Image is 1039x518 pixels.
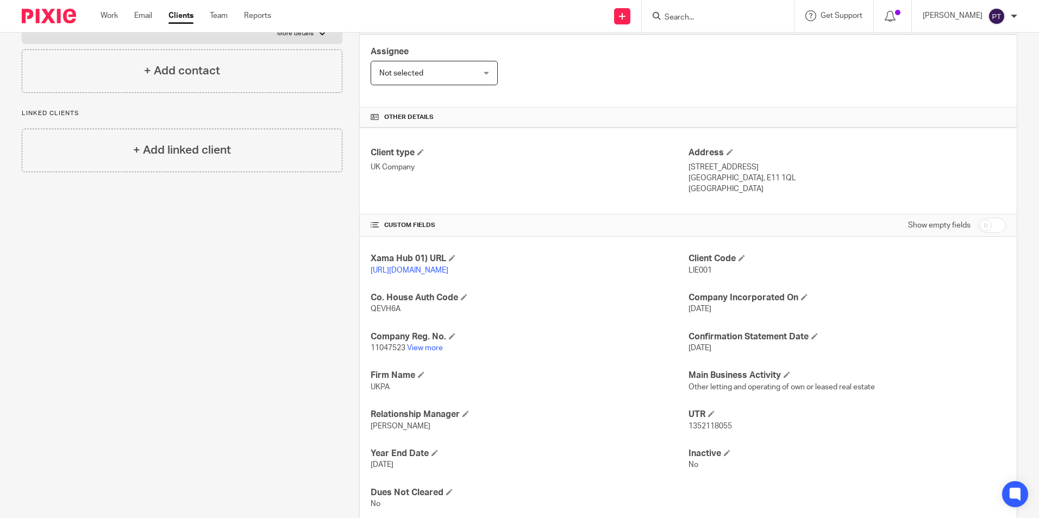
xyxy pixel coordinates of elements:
p: [GEOGRAPHIC_DATA] [689,184,1006,194]
h4: Main Business Activity [689,370,1006,381]
p: Linked clients [22,109,342,118]
a: Email [134,10,152,21]
h4: Address [689,147,1006,159]
p: [PERSON_NAME] [923,10,982,21]
h4: Firm Name [371,370,688,381]
a: Work [101,10,118,21]
h4: Co. House Auth Code [371,292,688,304]
span: LIE001 [689,267,712,274]
a: Team [210,10,228,21]
h4: Company Reg. No. [371,331,688,343]
a: Reports [244,10,271,21]
h4: Confirmation Statement Date [689,331,1006,343]
span: [DATE] [689,305,711,313]
h4: + Add contact [144,62,220,79]
span: 1352118055 [689,422,732,430]
span: [DATE] [689,344,711,352]
span: Not selected [379,70,423,77]
img: svg%3E [988,8,1005,25]
h4: Year End Date [371,448,688,459]
a: View more [407,344,443,352]
span: 11047523 [371,344,405,352]
p: More details [277,29,314,38]
h4: Xama Hub 01) URL [371,253,688,264]
img: Pixie [22,9,76,23]
p: [GEOGRAPHIC_DATA], E11 1QL [689,173,1006,184]
h4: Company Incorporated On [689,292,1006,304]
span: Assignee [371,47,409,56]
p: [STREET_ADDRESS] [689,162,1006,173]
h4: Inactive [689,448,1006,459]
h4: Client type [371,147,688,159]
span: QEVH6A [371,305,400,313]
label: Show empty fields [908,220,971,231]
h4: + Add linked client [133,142,231,159]
span: No [689,461,698,469]
h4: Dues Not Cleared [371,487,688,498]
span: Other letting and operating of own or leased real estate [689,383,875,391]
span: Get Support [821,12,862,20]
h4: Relationship Manager [371,409,688,420]
input: Search [664,13,761,23]
span: UKPA [371,383,390,391]
span: [DATE] [371,461,393,469]
h4: CUSTOM FIELDS [371,221,688,230]
h4: Client Code [689,253,1006,264]
span: [PERSON_NAME] [371,422,430,430]
h4: UTR [689,409,1006,420]
p: UK Company [371,162,688,173]
span: No [371,500,380,508]
a: [URL][DOMAIN_NAME] [371,267,448,274]
span: Other details [384,113,434,122]
a: Clients [168,10,193,21]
